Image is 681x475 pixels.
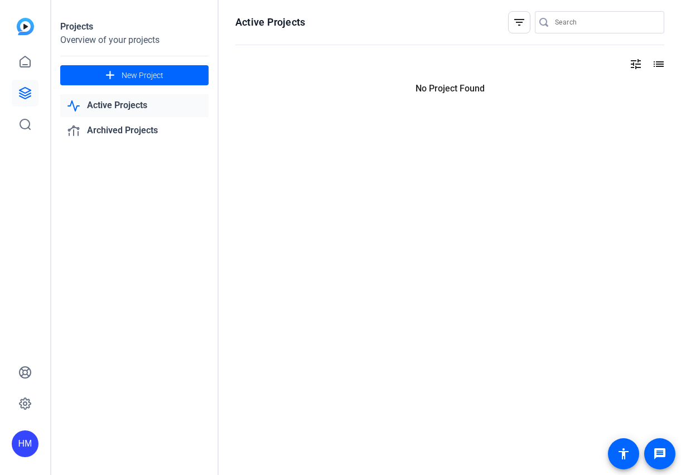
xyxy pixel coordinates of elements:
[103,69,117,83] mat-icon: add
[12,430,38,457] div: HM
[60,65,209,85] button: New Project
[60,20,209,33] div: Projects
[60,119,209,142] a: Archived Projects
[60,33,209,47] div: Overview of your projects
[629,57,643,71] mat-icon: tune
[617,447,630,461] mat-icon: accessibility
[513,16,526,29] mat-icon: filter_list
[235,16,305,29] h1: Active Projects
[60,94,209,117] a: Active Projects
[235,82,664,95] p: No Project Found
[653,447,666,461] mat-icon: message
[122,70,163,81] span: New Project
[17,18,34,35] img: blue-gradient.svg
[555,16,655,29] input: Search
[651,57,664,71] mat-icon: list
